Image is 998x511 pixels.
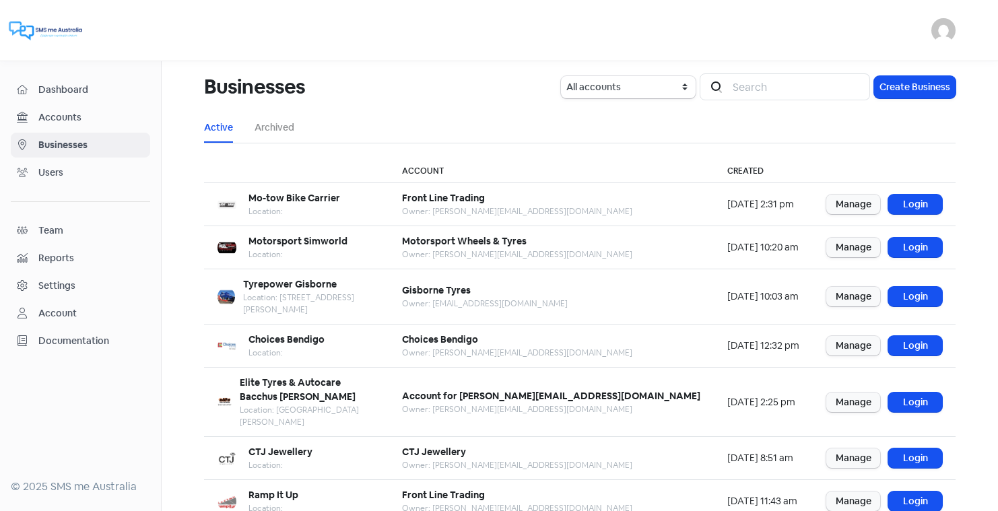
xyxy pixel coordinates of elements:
div: Owner: [PERSON_NAME][EMAIL_ADDRESS][DOMAIN_NAME] [402,459,632,471]
a: Manage [826,491,880,511]
div: Location: [248,459,312,471]
b: Front Line Trading [402,489,485,501]
h1: Businesses [204,65,305,108]
th: Created [714,160,813,183]
div: Location: [248,347,325,359]
div: Owner: [PERSON_NAME][EMAIL_ADDRESS][DOMAIN_NAME] [402,205,632,217]
div: Account [38,306,77,320]
div: Location: [STREET_ADDRESS][PERSON_NAME] [243,292,375,316]
a: Settings [11,273,150,298]
a: Users [11,160,150,185]
img: e716f6fb-6c29-46b9-8852-b465abbe5ede-250x250.png [218,287,235,306]
img: f04f9500-df2d-4bc6-9216-70fe99c8ada6-250x250.png [218,238,236,257]
b: Tyrepower Gisborne [243,278,337,290]
img: User [931,18,956,42]
a: Accounts [11,105,150,130]
div: Owner: [PERSON_NAME][EMAIL_ADDRESS][DOMAIN_NAME] [402,403,700,415]
input: Search [725,73,870,100]
b: Motorsport Wheels & Tyres [402,235,527,247]
b: Ramp It Up [248,489,298,501]
a: Manage [826,448,880,468]
b: Mo-tow Bike Carrier [248,192,340,204]
img: 0e827074-2277-4e51-9f29-4863781f49ff-250x250.png [218,337,236,355]
div: Location: [248,205,340,217]
span: Users [38,166,144,180]
b: Front Line Trading [402,192,485,204]
b: Gisborne Tyres [402,284,471,296]
b: CTJ Jewellery [402,446,466,458]
a: Manage [826,336,880,355]
img: 66d538de-5a83-4c3b-bc95-2d621ac501ae-250x250.png [218,393,232,411]
span: Dashboard [38,83,144,97]
span: Businesses [38,138,144,152]
div: [DATE] 2:31 pm [727,197,799,211]
span: Documentation [38,334,144,348]
span: Accounts [38,110,144,125]
div: © 2025 SMS me Australia [11,479,150,495]
a: Login [888,393,942,412]
a: Account [11,301,150,326]
div: Settings [38,279,75,293]
button: Create Business [874,76,956,98]
a: Active [204,121,233,135]
b: Choices Bendigo [402,333,478,345]
div: Owner: [EMAIL_ADDRESS][DOMAIN_NAME] [402,298,568,310]
img: fe3a614c-30e4-438f-9f59-e4c543db84eb-250x250.png [218,195,236,214]
div: [DATE] 10:03 am [727,289,799,304]
a: Login [888,287,942,306]
b: Account for [PERSON_NAME][EMAIL_ADDRESS][DOMAIN_NAME] [402,390,700,402]
img: 7be11b49-75b7-437a-b653-4ef32f684f53-250x250.png [218,449,236,468]
a: Documentation [11,329,150,353]
span: Team [38,224,144,238]
a: Reports [11,246,150,271]
b: Motorsport Simworld [248,235,347,247]
span: Reports [38,251,144,265]
div: [DATE] 8:51 am [727,451,799,465]
div: [DATE] 12:32 pm [727,339,799,353]
th: Account [389,160,714,183]
a: Team [11,218,150,243]
a: Login [888,195,942,214]
div: Location: [GEOGRAPHIC_DATA][PERSON_NAME] [240,404,375,428]
a: Businesses [11,133,150,158]
a: Dashboard [11,77,150,102]
b: Elite Tyres & Autocare Bacchus [PERSON_NAME] [240,376,356,403]
a: Manage [826,195,880,214]
a: Login [888,448,942,468]
a: Login [888,238,942,257]
div: Owner: [PERSON_NAME][EMAIL_ADDRESS][DOMAIN_NAME] [402,248,632,261]
a: Manage [826,287,880,306]
a: Login [888,491,942,511]
a: Login [888,336,942,355]
a: Archived [255,121,294,135]
b: Choices Bendigo [248,333,325,345]
img: 35f4c1ad-4f2e-48ad-ab30-5155fdf70f3d-250x250.png [218,492,236,511]
div: Location: [248,248,347,261]
a: Manage [826,238,880,257]
div: [DATE] 11:43 am [727,494,799,508]
div: [DATE] 2:25 pm [727,395,799,409]
a: Manage [826,393,880,412]
b: CTJ Jewellery [248,446,312,458]
div: [DATE] 10:20 am [727,240,799,254]
div: Owner: [PERSON_NAME][EMAIL_ADDRESS][DOMAIN_NAME] [402,347,632,359]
